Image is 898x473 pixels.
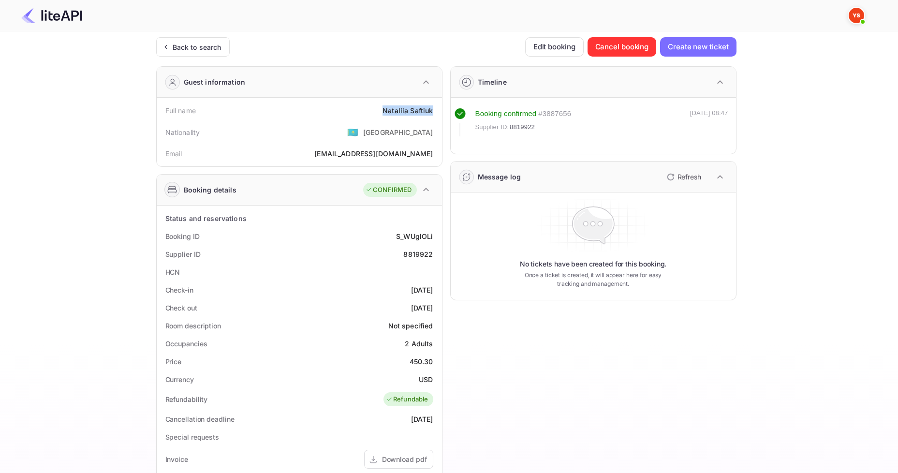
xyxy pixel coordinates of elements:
div: Supplier ID [165,249,201,259]
div: Booking confirmed [475,108,537,119]
p: Once a ticket is created, it will appear here for easy tracking and management. [517,271,670,288]
div: Not specified [388,321,433,331]
button: Cancel booking [588,37,657,57]
div: CONFIRMED [366,185,412,195]
div: Timeline [478,77,507,87]
div: 8819922 [403,249,433,259]
div: [DATE] [411,414,433,424]
div: Refundable [386,395,428,404]
span: Supplier ID: [475,122,509,132]
img: Yandex Support [849,8,864,23]
div: Status and reservations [165,213,247,223]
div: Price [165,356,182,367]
div: Invoice [165,454,188,464]
div: 450.30 [410,356,433,367]
div: [GEOGRAPHIC_DATA] [363,127,433,137]
div: 2 Adults [405,339,433,349]
div: Nationality [165,127,200,137]
button: Create new ticket [660,37,736,57]
div: Email [165,148,182,159]
div: Back to search [173,42,221,52]
img: LiteAPI Logo [21,8,82,23]
div: Check-in [165,285,193,295]
p: No tickets have been created for this booking. [520,259,667,269]
span: 8819922 [510,122,535,132]
div: Full name [165,105,196,116]
div: Currency [165,374,194,384]
div: Guest information [184,77,246,87]
div: Download pdf [382,454,427,464]
button: Refresh [661,169,705,185]
div: Cancellation deadline [165,414,235,424]
div: Message log [478,172,521,182]
div: Occupancies [165,339,207,349]
div: S_WUglOLi [396,231,433,241]
p: Refresh [677,172,701,182]
div: Booking details [184,185,236,195]
div: Special requests [165,432,219,442]
div: Booking ID [165,231,200,241]
div: Check out [165,303,197,313]
div: USD [419,374,433,384]
div: [EMAIL_ADDRESS][DOMAIN_NAME] [314,148,433,159]
span: United States [347,123,358,141]
div: [DATE] [411,303,433,313]
div: # 3887656 [538,108,571,119]
div: [DATE] [411,285,433,295]
button: Edit booking [525,37,584,57]
div: Room description [165,321,221,331]
div: Nataliia Saftiuk [383,105,433,116]
div: HCN [165,267,180,277]
div: [DATE] 08:47 [690,108,728,136]
div: Refundability [165,394,208,404]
